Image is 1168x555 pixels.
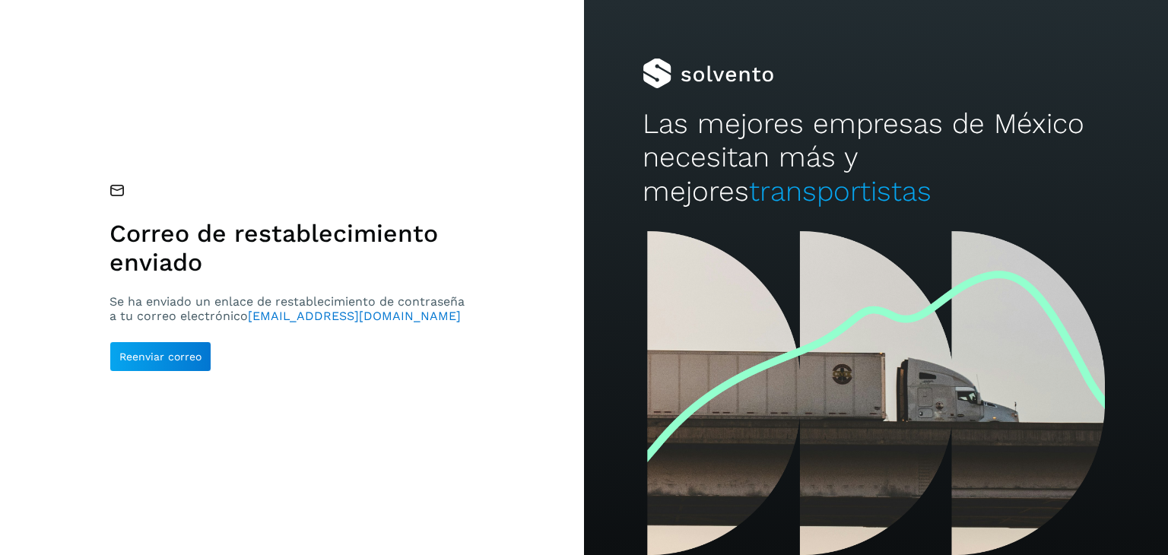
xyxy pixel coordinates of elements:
h2: Las mejores empresas de México necesitan más y mejores [643,107,1109,208]
p: Se ha enviado un enlace de restablecimiento de contraseña a tu correo electrónico [109,294,471,323]
span: transportistas [749,175,932,208]
span: Reenviar correo [119,351,202,362]
button: Reenviar correo [109,341,211,372]
span: [EMAIL_ADDRESS][DOMAIN_NAME] [248,309,461,323]
h1: Correo de restablecimiento enviado [109,219,471,277]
